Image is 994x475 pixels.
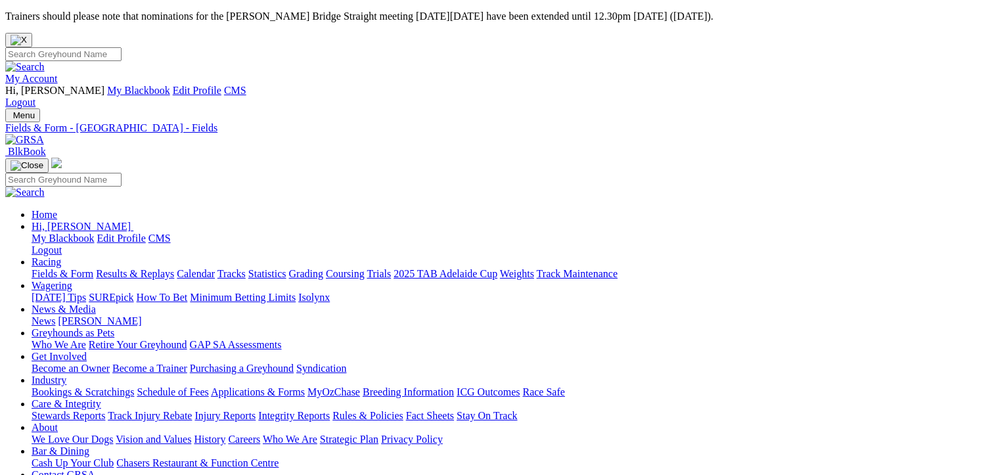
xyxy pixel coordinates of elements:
[5,47,122,61] input: Search
[32,209,57,220] a: Home
[173,85,221,96] a: Edit Profile
[32,410,105,421] a: Stewards Reports
[194,434,225,445] a: History
[96,268,174,279] a: Results & Replays
[537,268,618,279] a: Track Maintenance
[5,108,40,122] button: Toggle navigation
[296,363,346,374] a: Syndication
[32,280,72,291] a: Wagering
[5,146,46,157] a: BlkBook
[457,410,517,421] a: Stay On Track
[5,85,104,96] span: Hi, [PERSON_NAME]
[32,445,89,457] a: Bar & Dining
[32,292,989,304] div: Wagering
[32,422,58,433] a: About
[406,410,454,421] a: Fact Sheets
[5,122,989,134] a: Fields & Form - [GEOGRAPHIC_DATA] - Fields
[5,11,989,22] p: Trainers should please note that nominations for the [PERSON_NAME] Bridge Straight meeting [DATE]...
[32,351,87,362] a: Get Involved
[32,292,86,303] a: [DATE] Tips
[58,315,141,327] a: [PERSON_NAME]
[5,73,58,84] a: My Account
[32,434,113,445] a: We Love Our Dogs
[5,158,49,173] button: Toggle navigation
[289,268,323,279] a: Grading
[5,97,35,108] a: Logout
[32,374,66,386] a: Industry
[5,134,44,146] img: GRSA
[32,457,989,469] div: Bar & Dining
[32,221,131,232] span: Hi, [PERSON_NAME]
[8,146,46,157] span: BlkBook
[211,386,305,397] a: Applications & Forms
[500,268,534,279] a: Weights
[258,410,330,421] a: Integrity Reports
[89,292,133,303] a: SUREpick
[224,85,246,96] a: CMS
[32,244,62,256] a: Logout
[107,85,170,96] a: My Blackbook
[32,327,114,338] a: Greyhounds as Pets
[177,268,215,279] a: Calendar
[32,339,86,350] a: Who We Are
[116,434,191,445] a: Vision and Values
[137,386,208,397] a: Schedule of Fees
[32,233,989,256] div: Hi, [PERSON_NAME]
[248,268,286,279] a: Statistics
[32,268,989,280] div: Racing
[326,268,365,279] a: Coursing
[51,158,62,168] img: logo-grsa-white.png
[307,386,360,397] a: MyOzChase
[363,386,454,397] a: Breeding Information
[89,339,187,350] a: Retire Your Greyhound
[108,410,192,421] a: Track Injury Rebate
[298,292,330,303] a: Isolynx
[32,233,95,244] a: My Blackbook
[522,386,564,397] a: Race Safe
[190,339,282,350] a: GAP SA Assessments
[394,268,497,279] a: 2025 TAB Adelaide Cup
[332,410,403,421] a: Rules & Policies
[194,410,256,421] a: Injury Reports
[5,85,989,108] div: My Account
[11,160,43,171] img: Close
[32,363,110,374] a: Become an Owner
[190,292,296,303] a: Minimum Betting Limits
[32,434,989,445] div: About
[97,233,146,244] a: Edit Profile
[217,268,246,279] a: Tracks
[32,268,93,279] a: Fields & Form
[5,33,32,47] button: Close
[32,315,989,327] div: News & Media
[381,434,443,445] a: Privacy Policy
[32,386,134,397] a: Bookings & Scratchings
[32,256,61,267] a: Racing
[263,434,317,445] a: Who We Are
[148,233,171,244] a: CMS
[5,173,122,187] input: Search
[228,434,260,445] a: Careers
[11,35,27,45] img: X
[5,61,45,73] img: Search
[137,292,188,303] a: How To Bet
[320,434,378,445] a: Strategic Plan
[112,363,187,374] a: Become a Trainer
[32,221,133,232] a: Hi, [PERSON_NAME]
[32,304,96,315] a: News & Media
[457,386,520,397] a: ICG Outcomes
[32,410,989,422] div: Care & Integrity
[32,315,55,327] a: News
[32,398,101,409] a: Care & Integrity
[32,386,989,398] div: Industry
[5,187,45,198] img: Search
[32,363,989,374] div: Get Involved
[32,457,114,468] a: Cash Up Your Club
[190,363,294,374] a: Purchasing a Greyhound
[116,457,279,468] a: Chasers Restaurant & Function Centre
[32,339,989,351] div: Greyhounds as Pets
[13,110,35,120] span: Menu
[367,268,391,279] a: Trials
